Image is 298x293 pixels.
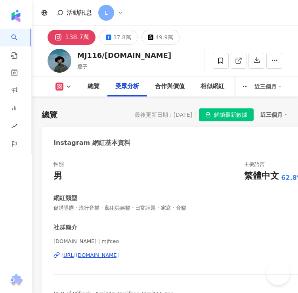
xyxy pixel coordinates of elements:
a: search [11,29,27,60]
button: 解鎖最新數據 [199,108,254,121]
span: L [105,8,108,17]
iframe: Help Scout Beacon - Open [266,261,290,285]
img: chrome extension [8,274,24,287]
div: 近三個月 [260,110,288,120]
div: 總覽 [42,109,57,120]
button: 138.7萬 [48,30,96,45]
span: 瘦子 [77,64,88,69]
div: 近三個月 [254,80,282,93]
div: 最後更新日期：[DATE] [135,112,192,118]
span: 活動訊息 [67,9,92,16]
span: rise [11,118,17,136]
div: 繁體中文 [244,170,279,182]
div: 網紅類型 [53,194,77,202]
div: 相似網紅 [201,82,224,91]
span: 解鎖最新數據 [214,109,247,121]
div: 受眾分析 [115,82,139,91]
div: 合作與價值 [155,82,185,91]
div: MJ116/[DOMAIN_NAME] [77,50,171,60]
div: Instagram 網紅基本資料 [53,139,130,147]
div: 男 [53,170,62,182]
span: lock [205,112,211,118]
button: 37.8萬 [99,30,138,45]
div: 總覽 [88,82,99,91]
div: 138.7萬 [65,32,90,43]
div: 37.8萬 [113,32,131,43]
div: [URL][DOMAIN_NAME] [61,252,119,259]
button: 49.9萬 [141,30,180,45]
div: 49.9萬 [155,32,173,43]
div: 主要語言 [244,161,265,168]
div: 社群簡介 [53,224,77,232]
div: 性別 [53,161,64,168]
img: KOL Avatar [48,49,71,73]
img: logo icon [10,10,22,22]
